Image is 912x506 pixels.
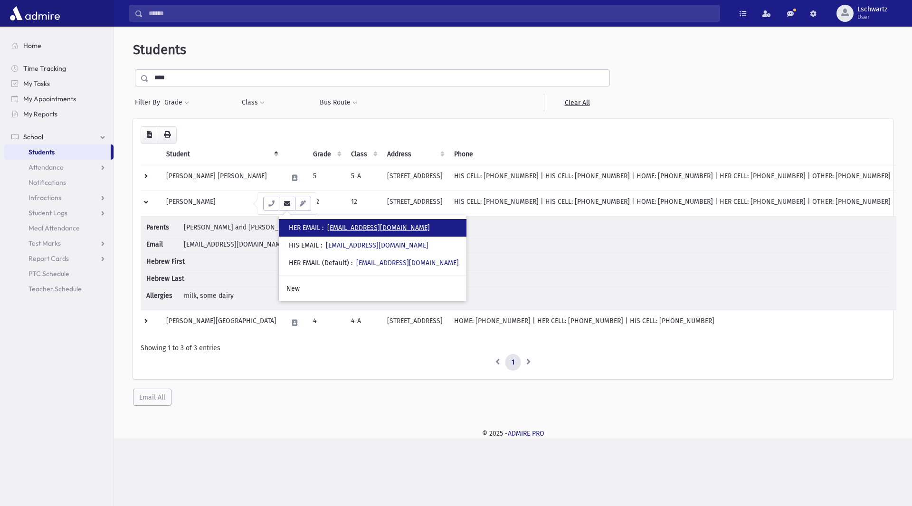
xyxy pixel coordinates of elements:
[23,41,41,50] span: Home
[28,193,61,202] span: Infractions
[4,266,114,281] a: PTC Schedule
[345,310,381,335] td: 4-A
[23,64,66,73] span: Time Tracking
[448,310,896,335] td: HOME: [PHONE_NUMBER] | HER CELL: [PHONE_NUMBER] | HIS CELL: [PHONE_NUMBER]
[8,4,62,23] img: AdmirePro
[28,178,66,187] span: Notifications
[4,251,114,266] a: Report Cards
[448,165,896,191] td: HIS CELL: [PHONE_NUMBER] | HIS CELL: [PHONE_NUMBER] | HOME: [PHONE_NUMBER] | HER CELL: [PHONE_NUM...
[356,259,459,267] a: [EMAIL_ADDRESS][DOMAIN_NAME]
[133,42,186,57] span: Students
[505,354,521,371] a: 1
[351,259,352,267] span: :
[4,91,114,106] a: My Appointments
[135,97,164,107] span: Filter By
[143,5,720,22] input: Search
[184,292,234,300] span: milk, some dairy
[289,223,430,233] div: HER EMAIL
[23,79,50,88] span: My Tasks
[307,191,345,216] td: 12
[28,285,82,293] span: Teacher Schedule
[4,76,114,91] a: My Tasks
[321,241,322,249] span: :
[23,95,76,103] span: My Appointments
[289,240,428,250] div: HIS EMAIL
[146,239,182,249] span: Email
[164,94,190,111] button: Grade
[307,143,345,165] th: Grade: activate to sort column ascending
[4,129,114,144] a: School
[345,143,381,165] th: Class: activate to sort column ascending
[146,291,182,301] span: Allergies
[4,220,114,236] a: Meal Attendance
[4,281,114,296] a: Teacher Schedule
[857,6,887,13] span: Lschwartz
[327,224,430,232] a: [EMAIL_ADDRESS][DOMAIN_NAME]
[4,144,111,160] a: Students
[857,13,887,21] span: User
[28,224,80,232] span: Meal Attendance
[322,224,323,232] span: :
[133,389,171,406] button: Email All
[141,126,158,143] button: CSV
[381,191,448,216] td: [STREET_ADDRESS]
[161,191,282,216] td: [PERSON_NAME]
[184,223,298,231] span: [PERSON_NAME] and [PERSON_NAME]
[161,165,282,191] td: [PERSON_NAME] [PERSON_NAME]
[4,61,114,76] a: Time Tracking
[184,240,286,248] span: [EMAIL_ADDRESS][DOMAIN_NAME]
[241,94,265,111] button: Class
[381,143,448,165] th: Address: activate to sort column ascending
[146,222,182,232] span: Parents
[146,257,185,267] span: Hebrew First
[28,269,69,278] span: PTC Schedule
[289,258,459,268] div: HER EMAIL (Default)
[381,310,448,335] td: [STREET_ADDRESS]
[4,160,114,175] a: Attendance
[158,126,177,143] button: Print
[4,175,114,190] a: Notifications
[448,191,896,216] td: HIS CELL: [PHONE_NUMBER] | HIS CELL: [PHONE_NUMBER] | HOME: [PHONE_NUMBER] | HER CELL: [PHONE_NUM...
[141,343,885,353] div: Showing 1 to 3 of 3 entries
[544,94,610,111] a: Clear All
[146,274,184,284] span: Hebrew Last
[28,254,69,263] span: Report Cards
[28,148,55,156] span: Students
[345,191,381,216] td: 12
[161,143,282,165] th: Student: activate to sort column descending
[28,239,61,248] span: Test Marks
[508,430,544,438] a: ADMIRE PRO
[28,163,64,172] span: Attendance
[4,38,114,53] a: Home
[345,165,381,191] td: 5-A
[23,110,57,118] span: My Reports
[319,94,358,111] button: Bus Route
[295,197,311,210] button: Email Templates
[307,165,345,191] td: 5
[307,310,345,335] td: 4
[23,133,43,141] span: School
[326,241,428,249] a: [EMAIL_ADDRESS][DOMAIN_NAME]
[4,190,114,205] a: Infractions
[279,280,466,297] a: New
[381,165,448,191] td: [STREET_ADDRESS]
[4,205,114,220] a: Student Logs
[4,106,114,122] a: My Reports
[129,429,897,439] div: © 2025 -
[448,143,896,165] th: Phone
[28,209,67,217] span: Student Logs
[161,310,282,335] td: [PERSON_NAME][GEOGRAPHIC_DATA]
[4,236,114,251] a: Test Marks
